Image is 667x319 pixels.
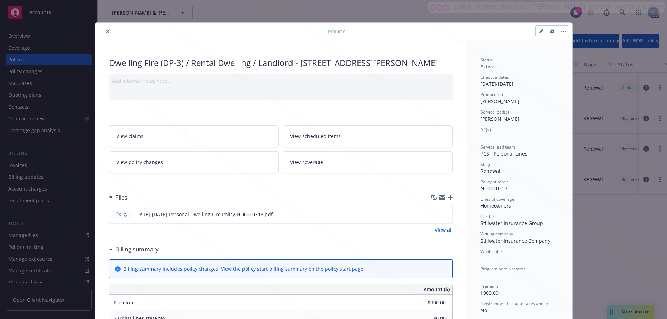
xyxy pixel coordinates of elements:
div: Files [109,193,127,202]
span: Policy number [480,179,508,185]
span: - [480,133,482,140]
span: [PERSON_NAME] [480,116,519,122]
a: View scheduled items [283,125,453,147]
span: Service lead team [480,144,515,150]
span: Premium [114,299,135,306]
a: View policy changes [109,151,279,173]
span: Writing company [480,231,513,237]
span: ND0010313 [480,185,507,192]
span: Producer(s) [480,92,503,98]
span: Effective dates [480,74,509,80]
span: View coverage [290,159,323,166]
span: $900.00 [480,289,499,296]
span: AC(s) [480,127,491,133]
span: View scheduled items [290,133,341,140]
button: download file [432,211,438,218]
span: Program administrator [480,266,525,272]
div: Billing summary [109,245,159,254]
span: Stage [480,161,492,167]
span: No [480,307,487,313]
a: View coverage [283,151,453,173]
span: View policy changes [116,159,163,166]
span: Stillwater Insurance Group [480,220,543,226]
a: View all [435,226,453,234]
a: View claims [109,125,279,147]
span: Service lead(s) [480,109,509,115]
span: Lines of coverage [480,196,514,202]
span: Wholesaler [480,249,502,254]
div: Homeowners [480,202,558,209]
span: Policy [115,211,129,217]
div: Dwelling Fire (DP-3) / Rental Dwelling / Landlord - [STREET_ADDRESS][PERSON_NAME] [109,57,453,69]
span: Status [480,57,493,63]
span: [PERSON_NAME] [480,98,519,104]
h3: Files [115,193,127,202]
span: Renewal [480,168,500,174]
span: Amount ($) [423,286,450,293]
span: Newfront will file state taxes and fees [480,301,553,307]
span: - [480,272,482,279]
span: Policy [328,28,345,35]
h3: Billing summary [115,245,159,254]
div: Billing summary includes policy changes. View the policy start billing summary on the . [123,265,365,272]
span: View claims [116,133,143,140]
div: [DATE] - [DATE] [480,74,558,87]
span: Carrier [480,213,494,219]
a: policy start page [325,266,363,272]
span: PCS - Personal Lines [480,150,527,157]
span: Premium [480,283,498,289]
button: preview file [443,211,450,218]
span: - [480,255,482,261]
span: [DATE]-[DATE] Personal Dwelling Fire Policy ND0010313.pdf [134,211,273,218]
span: Active [480,63,494,70]
button: close [104,27,112,35]
input: 0.00 [405,297,450,308]
span: Stillwater Insurance Company [480,237,550,244]
div: Add internal notes here... [112,77,450,84]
